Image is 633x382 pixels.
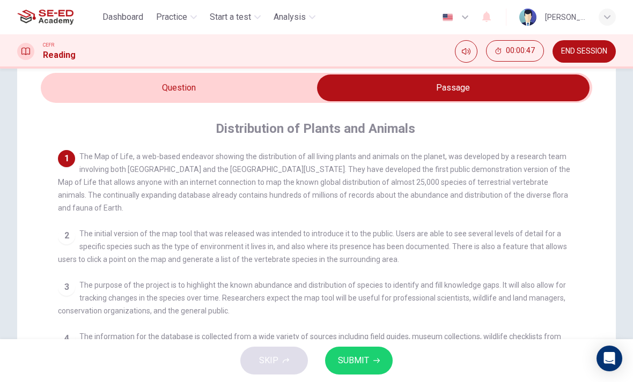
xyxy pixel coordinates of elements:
img: SE-ED Academy logo [17,6,73,28]
div: Open Intercom Messenger [597,346,622,371]
button: Start a test [205,8,265,27]
button: Analysis [269,8,320,27]
span: The initial version of the map tool that was released was intended to introduce it to the public.... [58,229,567,264]
span: Start a test [210,11,251,24]
button: END SESSION [553,40,616,63]
button: SUBMIT [325,347,393,374]
a: SE-ED Academy logo [17,6,98,28]
img: en [441,13,454,21]
h1: Reading [43,49,76,62]
span: 00:00:47 [506,47,535,55]
div: [PERSON_NAME] ITTHIPREEDAKUN [545,11,586,24]
div: 3 [58,279,75,296]
span: The purpose of the project is to highlight the known abundance and distribution of species to ide... [58,281,566,315]
span: END SESSION [561,47,607,56]
button: 00:00:47 [486,40,544,62]
div: 2 [58,227,75,244]
img: Profile picture [519,9,536,26]
div: 4 [58,330,75,347]
div: Mute [455,40,477,63]
div: Hide [486,40,544,63]
span: Analysis [274,11,306,24]
span: The Map of Life, a web-based endeavor showing the distribution of all living plants and animals o... [58,152,570,212]
div: 1 [58,150,75,167]
span: Dashboard [102,11,143,24]
span: SUBMIT [338,353,369,368]
span: CEFR [43,41,54,49]
h4: Distribution of Plants and Animals [216,120,415,137]
button: Practice [152,8,201,27]
span: Practice [156,11,187,24]
button: Dashboard [98,8,148,27]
